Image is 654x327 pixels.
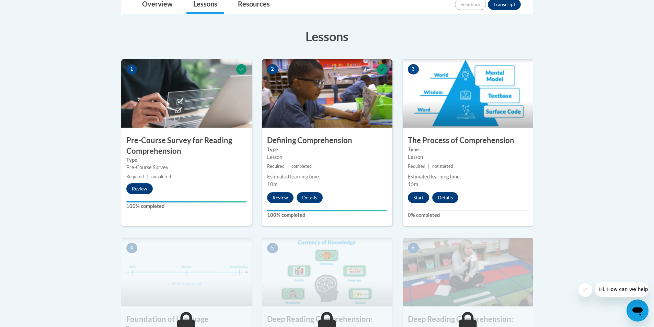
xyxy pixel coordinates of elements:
[408,64,419,74] span: 3
[121,135,252,156] h3: Pre-Course Survey for Reading Comprehension
[297,192,323,203] button: Details
[267,146,387,153] label: Type
[267,181,277,187] span: 10m
[262,238,392,306] img: Course Image
[147,174,148,179] span: |
[121,238,252,306] img: Course Image
[267,211,387,219] label: 100% completed
[126,174,144,179] span: Required
[267,153,387,161] div: Lesson
[432,164,453,169] span: not started
[4,5,56,10] span: Hi. How can we help?
[121,59,252,128] img: Course Image
[267,243,278,253] span: 5
[126,202,246,210] label: 100% completed
[403,59,533,128] img: Course Image
[267,210,387,211] div: Your progress
[408,146,528,153] label: Type
[403,238,533,306] img: Course Image
[291,164,312,169] span: completed
[408,164,425,169] span: Required
[126,201,246,202] div: Your progress
[121,28,533,45] h3: Lessons
[287,164,289,169] span: |
[267,164,285,169] span: Required
[408,243,419,253] span: 6
[408,211,528,219] label: 0% completed
[126,183,153,194] button: Review
[408,192,429,203] button: Start
[267,64,278,74] span: 2
[408,181,418,187] span: 15m
[262,135,392,146] h3: Defining Comprehension
[267,173,387,180] div: Estimated learning time:
[408,173,528,180] div: Estimated learning time:
[595,282,649,297] iframe: Message from company
[262,59,392,128] img: Course Image
[151,174,171,179] span: completed
[627,300,649,322] iframe: Button to launch messaging window
[403,135,533,146] h3: The Process of Comprehension
[126,156,246,164] label: Type
[428,164,429,169] span: |
[578,283,592,297] iframe: Close message
[121,314,252,325] h3: Foundation of Language
[126,243,137,253] span: 4
[408,153,528,161] div: Lesson
[126,64,137,74] span: 1
[432,192,458,203] button: Details
[267,192,294,203] button: Review
[126,164,246,171] div: Pre-Course Survey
